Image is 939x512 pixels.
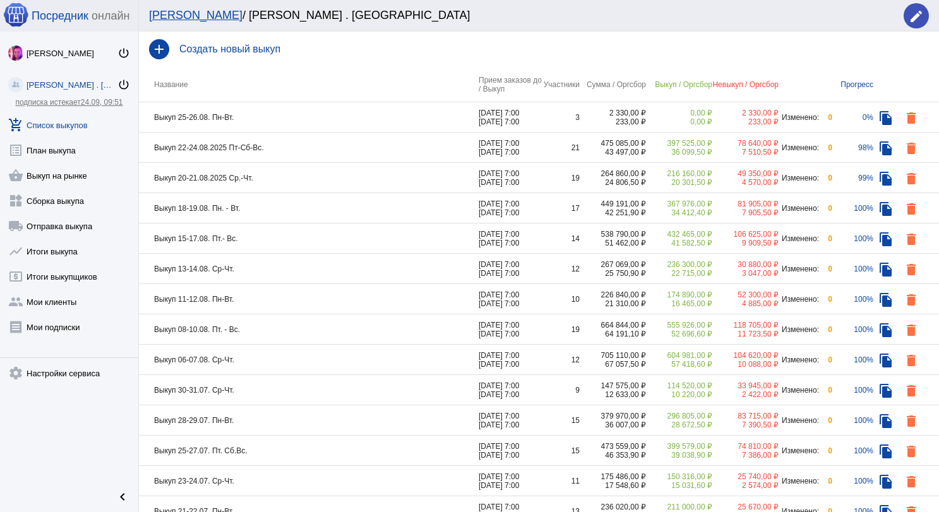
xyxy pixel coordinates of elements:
div: 264 860,00 ₽ [580,169,646,178]
div: 52 300,00 ₽ [712,290,779,299]
td: Выкуп 08-10.08. Пт. - Вс. [139,314,479,345]
mat-icon: edit [909,9,924,24]
div: 367 976,00 ₽ [646,199,712,208]
mat-icon: file_copy [878,262,894,277]
a: подписка истекает24.09, 09:51 [15,98,123,107]
td: [DATE] 7:00 [DATE] 7:00 [479,405,542,436]
mat-icon: file_copy [878,201,894,217]
td: 17 [542,193,580,223]
div: 10 088,00 ₽ [712,360,779,369]
td: [DATE] 7:00 [DATE] 7:00 [479,223,542,254]
div: 538 790,00 ₽ [580,230,646,239]
div: 21 310,00 ₽ [580,299,646,308]
h4: Создать новый выкуп [179,44,929,55]
div: 0 [820,416,832,425]
td: 99% [832,163,873,193]
td: 100% [832,345,873,375]
div: 705 110,00 ₽ [580,351,646,360]
mat-icon: list_alt [8,143,23,158]
div: 41 582,50 ₽ [646,239,712,247]
div: 22 715,00 ₽ [646,269,712,278]
mat-icon: delete [904,201,919,217]
div: 0 [820,174,832,182]
td: [DATE] 7:00 [DATE] 7:00 [479,284,542,314]
div: 34 412,40 ₽ [646,208,712,217]
div: 267 069,00 ₽ [580,260,646,269]
td: 100% [832,193,873,223]
mat-icon: delete [904,171,919,186]
td: 100% [832,314,873,345]
mat-icon: delete [904,323,919,338]
div: 17 548,60 ₽ [580,481,646,490]
div: 236 020,00 ₽ [580,503,646,511]
div: 106 625,00 ₽ [712,230,779,239]
th: Название [139,67,479,102]
mat-icon: local_atm [8,269,23,284]
mat-icon: file_copy [878,292,894,307]
td: [DATE] 7:00 [DATE] 7:00 [479,436,542,466]
div: 379 970,00 ₽ [580,412,646,420]
td: Выкуп 11-12.08. Пн-Вт. [139,284,479,314]
td: 100% [832,405,873,436]
td: 14 [542,223,580,254]
td: [DATE] 7:00 [DATE] 7:00 [479,254,542,284]
mat-icon: add_shopping_cart [8,117,23,133]
div: 233,00 ₽ [580,117,646,126]
mat-icon: delete [904,383,919,398]
div: 57 418,60 ₽ [646,360,712,369]
div: Изменено: [779,325,820,334]
div: 216 160,00 ₽ [646,169,712,178]
div: 175 486,00 ₽ [580,472,646,481]
mat-icon: file_copy [878,444,894,459]
td: Выкуп 13-14.08. Ср-Чт. [139,254,479,284]
div: 46 353,90 ₽ [580,451,646,460]
div: 2 330,00 ₽ [580,109,646,117]
td: Выкуп 15-17.08. Пт.- Вс. [139,223,479,254]
img: community_200.png [8,77,23,92]
div: [PERSON_NAME] . [GEOGRAPHIC_DATA] [27,80,117,90]
div: 16 465,00 ₽ [646,299,712,308]
div: 20 301,50 ₽ [646,178,712,187]
td: [DATE] 7:00 [DATE] 7:00 [479,314,542,345]
td: 3 [542,102,580,133]
mat-icon: file_copy [878,323,894,338]
td: Выкуп 30-31.07. Ср-Чт. [139,375,479,405]
td: 100% [832,466,873,496]
td: [DATE] 7:00 [DATE] 7:00 [479,193,542,223]
div: 118 705,00 ₽ [712,321,779,330]
mat-icon: shopping_basket [8,168,23,183]
div: 399 579,00 ₽ [646,442,712,451]
td: 11 [542,466,580,496]
mat-icon: file_copy [878,353,894,368]
div: 25 750,90 ₽ [580,269,646,278]
td: 15 [542,436,580,466]
mat-icon: delete [904,232,919,247]
div: 296 805,00 ₽ [646,412,712,420]
mat-icon: delete [904,292,919,307]
div: 42 251,90 ₽ [580,208,646,217]
mat-icon: chevron_left [115,489,130,504]
mat-icon: delete [904,444,919,459]
div: 33 945,00 ₽ [712,381,779,390]
div: 0 [820,355,832,364]
mat-icon: file_copy [878,414,894,429]
mat-icon: power_settings_new [117,47,130,59]
td: [DATE] 7:00 [DATE] 7:00 [479,345,542,375]
div: 664 844,00 ₽ [580,321,646,330]
div: Изменено: [779,355,820,364]
td: 21 [542,133,580,163]
div: 83 715,00 ₽ [712,412,779,420]
div: Изменено: [779,477,820,485]
div: 10 220,00 ₽ [646,390,712,399]
div: 25 670,00 ₽ [712,503,779,511]
div: 7 390,50 ₽ [712,420,779,429]
div: 397 525,00 ₽ [646,139,712,148]
mat-icon: group [8,294,23,309]
mat-icon: delete [904,141,919,156]
td: Выкуп 23-24.07. Ср-Чт. [139,466,479,496]
td: [DATE] 7:00 [DATE] 7:00 [479,375,542,405]
div: 449 191,00 ₽ [580,199,646,208]
div: 12 633,00 ₽ [580,390,646,399]
div: 475 085,00 ₽ [580,139,646,148]
mat-icon: delete [904,262,919,277]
